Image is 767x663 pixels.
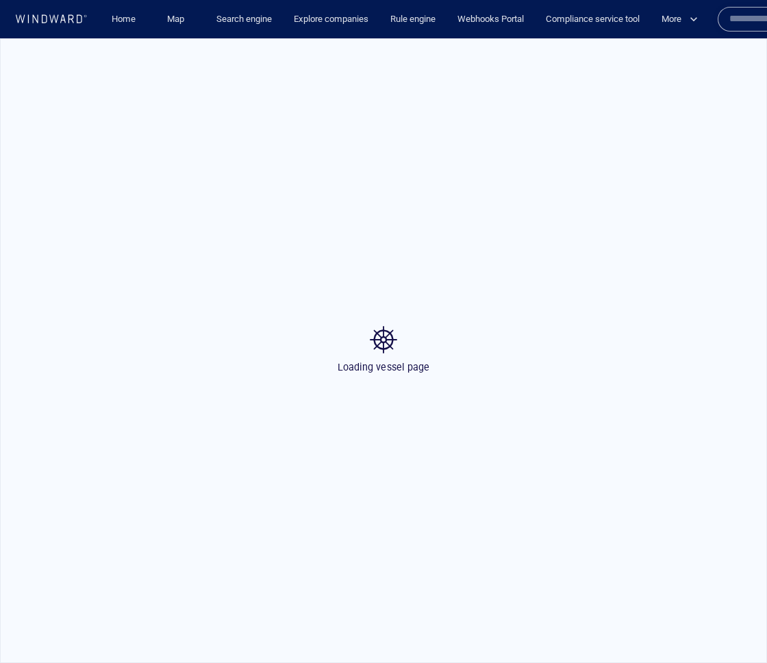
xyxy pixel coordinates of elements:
p: Loading vessel page [338,359,430,375]
a: Rule engine [385,8,441,32]
a: Compliance service tool [540,8,645,32]
button: More [656,8,709,32]
a: Search engine [211,8,277,32]
a: Explore companies [288,8,374,32]
a: Map [162,8,194,32]
a: Home [106,8,141,32]
span: More [662,12,698,27]
iframe: Chat [709,601,757,653]
button: Home [101,8,145,32]
button: Map [156,8,200,32]
a: Webhooks Portal [452,8,529,32]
